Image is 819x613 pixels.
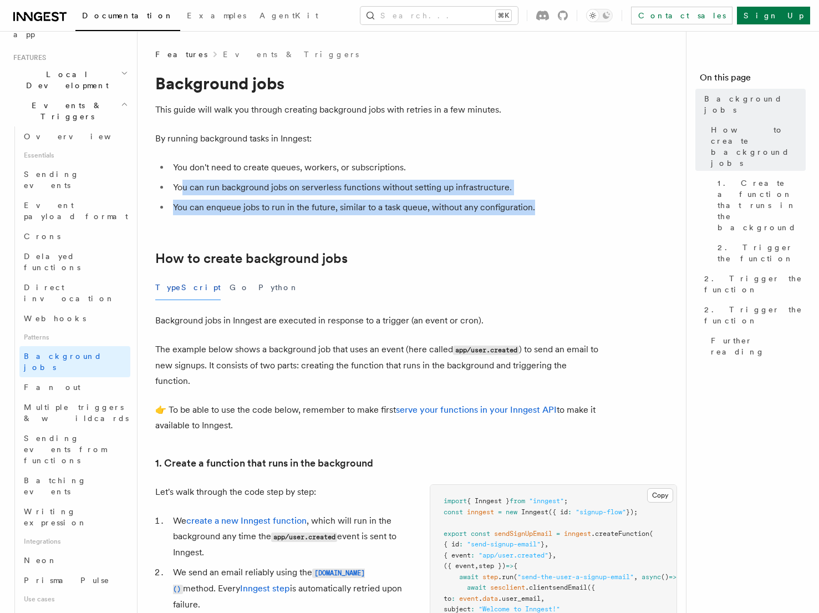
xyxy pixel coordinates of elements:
a: Delayed functions [19,246,130,277]
span: ( [513,573,517,581]
span: data [482,595,498,602]
span: step }) [479,562,506,570]
span: .clientsendEmail [525,584,587,591]
span: Neon [24,556,57,565]
span: }); [626,508,638,516]
span: = [556,530,560,538]
a: Examples [180,3,253,30]
p: 👉 To be able to use the code below, remember to make first to make it available to Inngest. [155,402,599,433]
h1: Background jobs [155,73,599,93]
span: Writing expression [24,507,87,527]
span: Sending events from functions [24,434,106,465]
span: Webhooks [24,314,86,323]
a: Background jobs [19,346,130,377]
a: Event payload format [19,195,130,226]
span: subject [444,605,471,613]
a: How to create background jobs [155,251,348,266]
span: Further reading [711,335,806,357]
kbd: ⌘K [496,10,511,21]
code: app/user.created [453,346,519,355]
span: Overview [24,132,138,141]
span: AgentKit [260,11,318,20]
span: Background jobs [24,352,102,372]
span: import [444,497,467,505]
button: Python [258,275,299,300]
span: : [471,605,475,613]
span: { Inngest } [467,497,510,505]
span: Delayed functions [24,252,80,272]
span: Local Development [9,69,121,91]
span: to [444,595,451,602]
a: create a new Inngest function [186,515,307,526]
a: Sign Up [737,7,810,24]
p: Background jobs in Inngest are executed in response to a trigger (an event or cron). [155,313,599,328]
span: Use cases [19,590,130,608]
h4: On this page [700,71,806,89]
a: Direct invocation [19,277,130,308]
span: => [669,573,676,581]
li: You can run background jobs on serverless functions without setting up infrastructure. [170,180,599,195]
span: sesclient [490,584,525,591]
span: = [498,508,502,516]
button: Copy [647,488,673,503]
span: : [568,508,572,516]
span: . [479,595,482,602]
span: 2. Trigger the function [704,304,806,326]
li: We , which will run in the background any time the event is sent to Inngest. [170,513,403,560]
span: Features [155,49,207,60]
a: How to create background jobs [706,120,806,173]
a: Overview [19,126,130,146]
a: Batching events [19,470,130,501]
li: You can enqueue jobs to run in the future, similar to a task queue, without any configuration. [170,200,599,215]
a: [DOMAIN_NAME]() [173,567,365,594]
span: : [451,595,455,602]
a: Multiple triggers & wildcards [19,397,130,428]
span: ; [564,497,568,505]
a: Writing expression [19,501,130,533]
span: async [642,573,661,581]
a: Inngest step [240,583,290,594]
a: Crons [19,226,130,246]
span: 1. Create a function that runs in the background [718,178,806,233]
a: Neon [19,550,130,570]
span: : [471,551,475,559]
span: ({ event [444,562,475,570]
button: Go [230,275,250,300]
span: from [510,497,525,505]
span: => [506,562,513,570]
span: Features [9,53,46,62]
p: By running background tasks in Inngest: [155,131,599,146]
span: await [459,573,479,581]
span: : [459,540,463,548]
span: Direct invocation [24,283,115,303]
span: ( [649,530,653,538]
a: 1. Create a function that runs in the background [155,455,373,471]
a: Prisma Pulse [19,570,130,590]
a: 1. Create a function that runs in the background [713,173,806,237]
a: Fan out [19,377,130,397]
a: AgentKit [253,3,325,30]
span: { [513,562,517,570]
code: app/user.created [271,533,337,542]
button: Events & Triggers [9,95,130,126]
a: Webhooks [19,308,130,328]
span: ({ id [548,508,568,516]
span: How to create background jobs [711,124,806,169]
a: 2. Trigger the function [700,268,806,300]
span: Event payload format [24,201,128,221]
span: .run [498,573,513,581]
span: , [545,540,548,548]
span: Essentials [19,146,130,164]
span: .createFunction [591,530,649,538]
span: { event [444,551,471,559]
span: inngest [564,530,591,538]
span: Background jobs [704,93,806,115]
a: Further reading [706,331,806,362]
span: , [475,562,479,570]
span: , [634,573,638,581]
li: We send an email reliably using the method. Every is automatically retried upon failure. [170,565,403,612]
span: new [506,508,517,516]
p: This guide will walk you through creating background jobs with retries in a few minutes. [155,102,599,118]
span: Fan out [24,383,80,392]
span: Multiple triggers & wildcards [24,403,129,423]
